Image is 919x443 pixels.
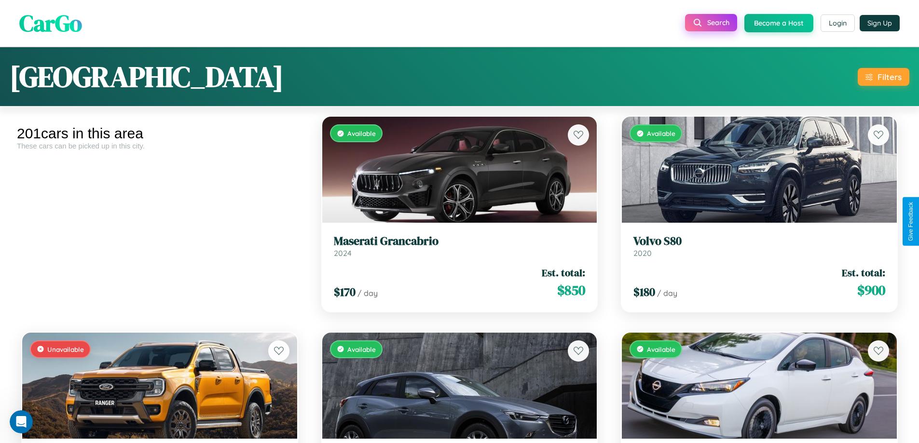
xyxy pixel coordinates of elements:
div: Filters [878,72,902,82]
span: $ 900 [857,281,885,300]
span: 2020 [633,248,652,258]
h3: Maserati Grancabrio [334,234,586,248]
span: / day [357,288,378,298]
a: Maserati Grancabrio2024 [334,234,586,258]
span: / day [657,288,677,298]
span: Available [347,129,376,137]
span: Search [707,18,729,27]
span: Available [347,345,376,353]
span: CarGo [19,7,82,39]
span: 2024 [334,248,352,258]
span: $ 170 [334,284,356,300]
h3: Volvo S80 [633,234,885,248]
button: Search [685,14,737,31]
a: Volvo S802020 [633,234,885,258]
button: Sign Up [860,15,900,31]
button: Become a Host [744,14,813,32]
span: Unavailable [47,345,84,353]
span: $ 180 [633,284,655,300]
span: Available [647,345,675,353]
span: $ 850 [557,281,585,300]
span: Available [647,129,675,137]
div: 201 cars in this area [17,125,302,142]
button: Filters [858,68,909,86]
button: Login [821,14,855,32]
span: Est. total: [542,266,585,280]
div: These cars can be picked up in this city. [17,142,302,150]
h1: [GEOGRAPHIC_DATA] [10,57,284,96]
div: Give Feedback [907,202,914,241]
iframe: Intercom live chat [10,410,33,433]
span: Est. total: [842,266,885,280]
